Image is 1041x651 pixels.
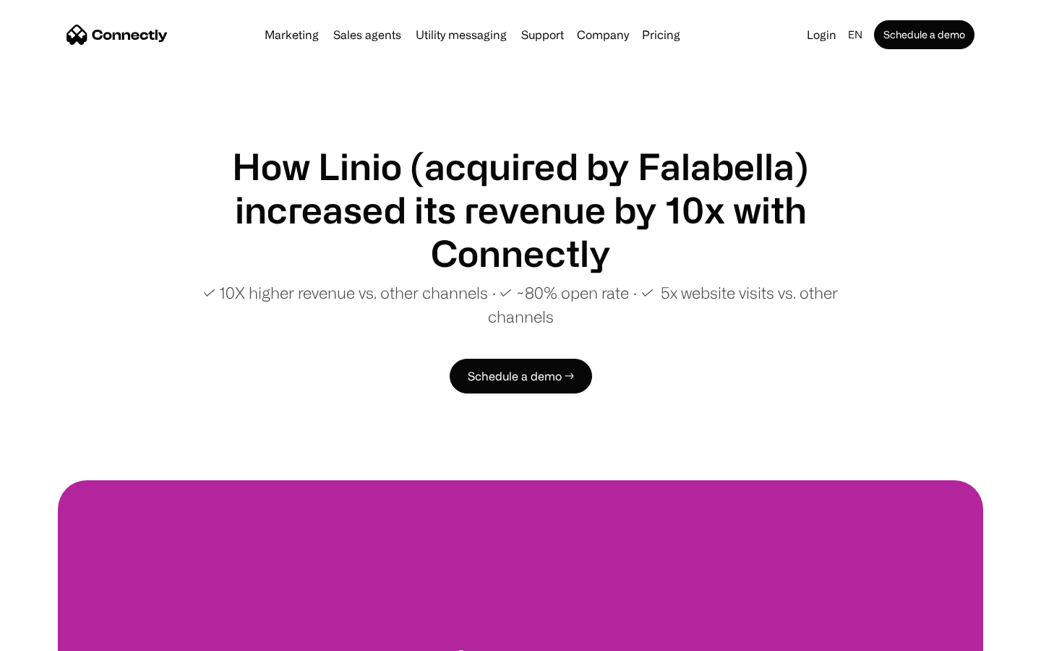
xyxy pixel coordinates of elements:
[14,624,87,646] aside: Language selected: English
[842,25,871,45] div: en
[173,281,867,328] p: ✓ 10X higher revenue vs. other channels ∙ ✓ ~80% open rate ∙ ✓ 5x website visits vs. other channels
[577,25,629,45] div: Company
[450,359,592,393] a: Schedule a demo →
[573,25,633,45] div: Company
[636,29,686,41] a: Pricing
[327,29,407,41] a: Sales agents
[173,145,867,275] h1: How Linio (acquired by Falabella) increased its revenue by 10x with Connectly
[848,25,862,45] div: en
[259,29,325,41] a: Marketing
[29,626,87,646] ul: Language list
[874,20,974,49] a: Schedule a demo
[515,29,570,41] a: Support
[67,24,168,46] a: home
[801,25,842,45] a: Login
[410,29,513,41] a: Utility messaging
